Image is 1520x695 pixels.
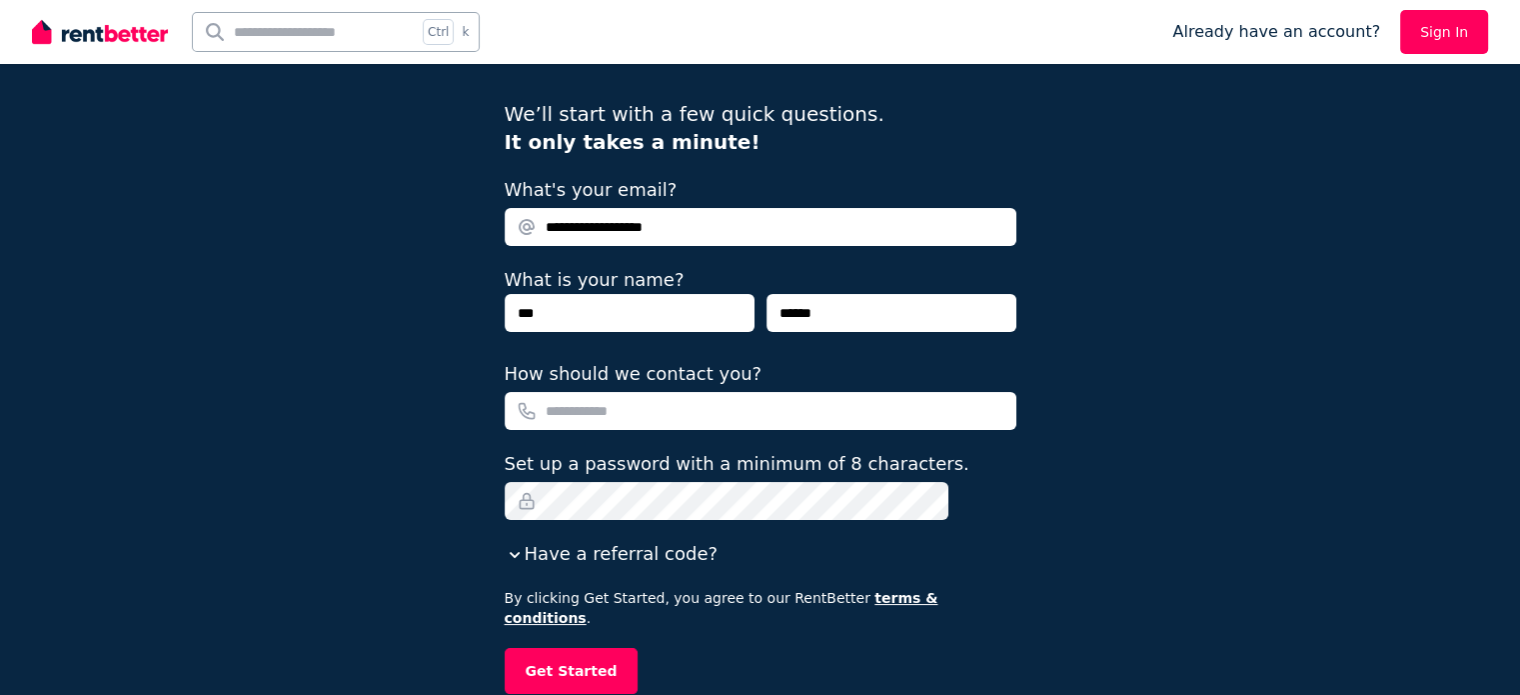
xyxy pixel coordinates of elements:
label: What is your name? [505,269,685,290]
b: It only takes a minute! [505,130,760,154]
p: By clicking Get Started, you agree to our RentBetter . [505,588,1016,628]
span: Already have an account? [1172,20,1380,44]
label: Set up a password with a minimum of 8 characters. [505,450,969,478]
a: terms & conditions [505,590,938,626]
span: Ctrl [423,19,454,45]
button: Have a referral code? [505,540,718,568]
img: RentBetter [32,17,168,47]
a: Sign In [1400,10,1488,54]
span: We’ll start with a few quick questions. [505,102,884,154]
label: How should we contact you? [505,360,762,388]
span: k [462,24,469,40]
button: Get Started [505,648,639,694]
label: What's your email? [505,176,678,204]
